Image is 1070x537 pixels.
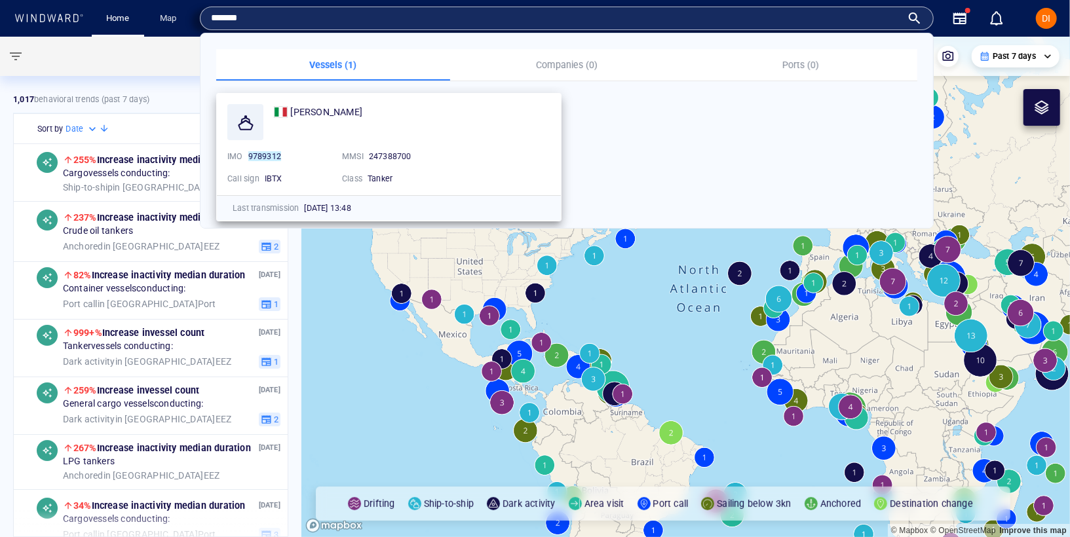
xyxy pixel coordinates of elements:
a: [PERSON_NAME] [274,104,362,120]
canvas: Map [301,37,1070,537]
span: [PERSON_NAME] [290,107,362,117]
span: Dark activity [63,413,115,424]
span: Increase in activity median duration [73,443,251,453]
span: 237% [73,212,97,223]
div: Date [66,122,99,136]
p: MMSI [342,151,364,162]
button: Map [149,7,191,30]
span: Increase in activity median duration [73,500,246,511]
span: in [GEOGRAPHIC_DATA] EEZ [63,240,220,252]
span: Increase in activity median duration [73,155,251,165]
span: 255% [73,155,97,165]
span: 999+% [73,327,102,338]
p: Ship-to-ship [424,496,474,511]
span: Increase in activity median duration [73,212,251,223]
span: LPG tankers [63,456,115,468]
span: DI [1042,13,1051,24]
span: Cargo vessels conducting: [63,168,170,179]
span: ENRICO FERMI [290,104,362,120]
span: in [GEOGRAPHIC_DATA] EEZ [63,181,229,193]
span: 2 [272,413,278,425]
button: DI [1033,5,1060,31]
span: Increase in activity median duration [73,270,246,280]
button: 1 [259,354,280,369]
span: in [GEOGRAPHIC_DATA] Port [63,298,216,310]
span: Dark activity [63,356,115,366]
p: Last transmission [233,202,299,214]
a: Home [102,7,135,30]
h6: Sort by [37,122,63,136]
span: Increase in vessel count [73,385,199,396]
h6: Date [66,122,83,136]
a: OpenStreetMap [930,526,996,535]
p: Ports (0) [691,57,909,73]
a: Mapbox logo [305,518,363,533]
p: behavioral trends (Past 7 days) [13,94,149,105]
span: in [GEOGRAPHIC_DATA] EEZ [63,413,231,425]
p: Vessels (1) [224,57,442,73]
span: 267% [73,443,97,453]
span: Anchored [63,470,104,480]
span: Increase in vessel count [73,327,205,338]
span: 259% [73,385,97,396]
span: Ship-to-ship [63,181,113,192]
p: [DATE] [259,384,280,396]
span: 34% [73,500,92,511]
span: 2 [272,240,278,252]
p: Drifting [364,496,395,511]
div: Past 7 days [980,50,1052,62]
a: Map feedback [999,526,1067,535]
p: Class [342,173,362,185]
span: Container vessels conducting: [63,283,186,295]
div: Notification center [989,10,1004,26]
iframe: Chat [1014,478,1060,527]
div: Tanker [368,173,446,185]
span: 1 [272,356,278,367]
button: 1 [259,297,280,311]
p: Port call [653,496,689,511]
p: [DATE] [259,326,280,339]
span: 247388700 [369,151,411,161]
p: Sailing below 3kn [717,496,791,511]
p: Past 7 days [993,50,1036,62]
span: General cargo vessels conducting: [63,398,203,410]
span: [DATE] 13:48 [304,203,351,213]
p: Destination change [890,496,973,511]
span: Tanker vessels conducting: [63,341,173,352]
p: Call sign [227,173,259,185]
p: IMO [227,151,243,162]
span: IBTX [265,174,282,183]
button: 2 [259,412,280,426]
mark: 9789312 [248,151,281,161]
button: Home [97,7,139,30]
p: [DATE] [259,441,280,454]
p: Dark activity [503,496,556,511]
span: in [GEOGRAPHIC_DATA] EEZ [63,470,220,481]
p: Anchored [820,496,862,511]
span: Port call [63,298,98,308]
p: Companies (0) [458,57,676,73]
span: 82% [73,270,92,280]
p: Area visit [584,496,624,511]
a: Mapbox [891,526,928,535]
button: 2 [259,239,280,253]
p: [DATE] [259,499,280,511]
span: Crude oil tankers [63,225,133,237]
span: Anchored [63,240,104,251]
p: [DATE] [259,268,280,281]
strong: 1,017 [13,94,34,104]
span: 1 [272,298,278,310]
span: in [GEOGRAPHIC_DATA] EEZ [63,356,231,367]
a: Map [155,7,186,30]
